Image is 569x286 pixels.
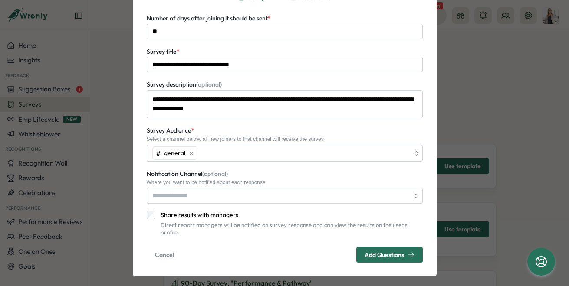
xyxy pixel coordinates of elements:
[202,170,228,178] span: (optional)
[155,247,174,262] span: Cancel
[147,81,222,88] span: Survey description
[147,47,179,57] label: Survey title
[196,81,222,88] span: (optional)
[147,126,194,136] label: Survey Audience
[155,211,423,219] label: Share results with managers
[365,252,404,258] span: Add Questions
[147,170,228,178] span: Notification Channel
[161,221,408,236] span: Direct report managers will be notified on survey response and can view the results on the user's...
[147,179,423,185] div: Where you want to be notified about each response
[147,247,182,263] button: Cancel
[147,136,423,142] div: Select a channel below, all new joiners to that channel will receive the survey.
[164,149,185,158] span: general
[356,247,423,263] button: Add Questions
[147,14,271,23] label: Number of days after joining it should be sent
